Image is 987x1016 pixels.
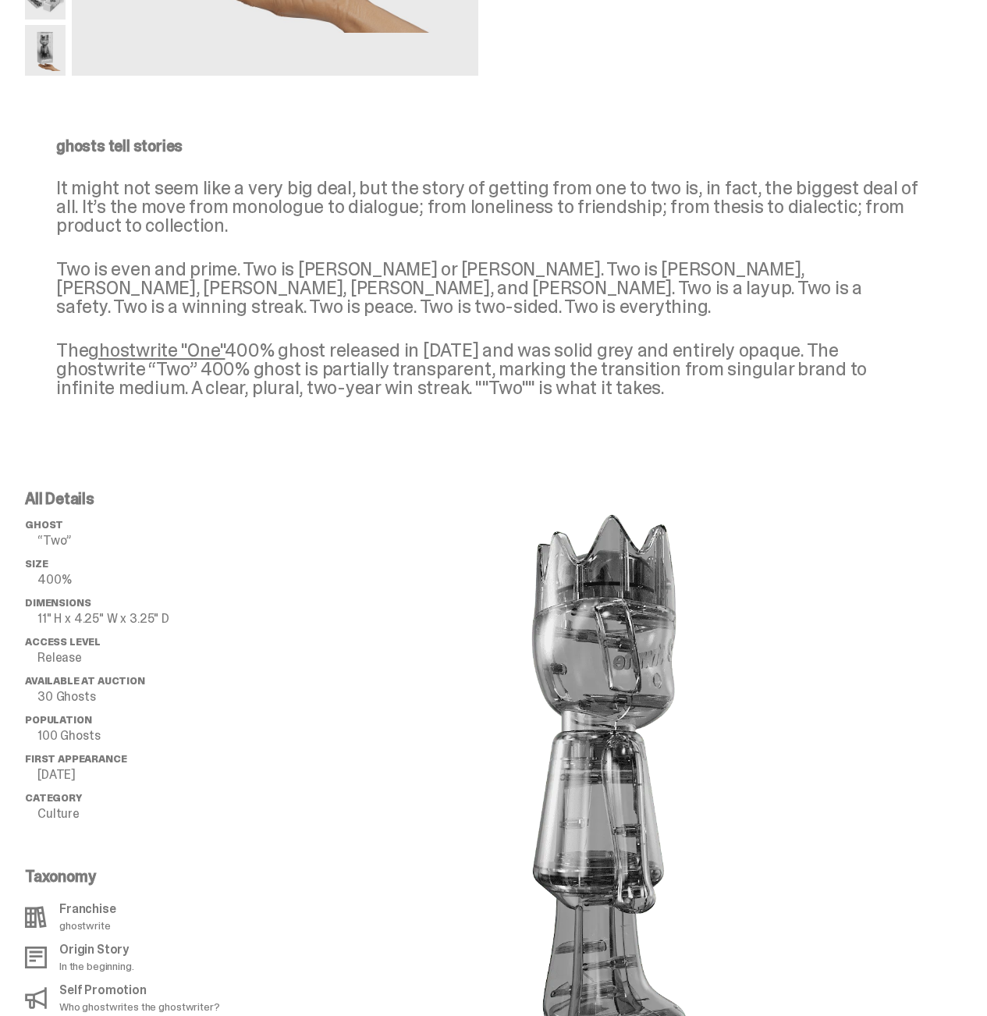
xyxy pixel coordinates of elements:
[56,138,919,154] p: ghosts tell stories
[37,652,257,664] p: Release
[25,491,257,506] p: All Details
[56,341,919,397] p: The 400% ghost released in [DATE] and was solid grey and entirely opaque. The ghostwrite “Two” 40...
[25,752,126,766] span: First Appearance
[25,596,91,609] span: Dimensions
[37,574,257,586] p: 400%
[59,984,220,996] p: Self Promotion
[25,791,82,805] span: Category
[25,635,101,648] span: Access Level
[59,920,116,931] p: ghostwrite
[37,730,257,742] p: 100 Ghosts
[59,903,116,915] p: Franchise
[37,613,257,625] p: 11" H x 4.25" W x 3.25" D
[37,691,257,703] p: 30 Ghosts
[25,518,63,531] span: ghost
[59,961,134,972] p: In the beginning.
[25,713,91,726] span: Population
[37,808,257,820] p: Culture
[56,179,919,235] p: It might not seem like a very big deal, but the story of getting from one to two is, in fact, the...
[25,869,247,884] p: Taxonomy
[25,25,66,76] img: ghostwrite_Two_Media_14.png
[88,338,225,362] a: ghostwrite "One"
[25,557,48,570] span: Size
[37,535,257,547] p: “Two”
[37,769,257,781] p: [DATE]
[59,1001,220,1012] p: Who ghostwrites the ghostwriter?
[56,260,919,316] p: Two is even and prime. Two is [PERSON_NAME] or [PERSON_NAME]. Two is [PERSON_NAME], [PERSON_NAME]...
[59,943,134,956] p: Origin Story
[25,674,145,687] span: Available at Auction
